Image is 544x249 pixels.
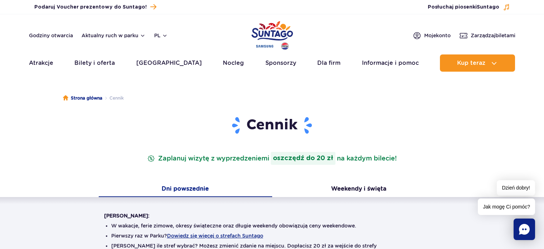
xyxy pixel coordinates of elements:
button: Dowiedz się więcej o strefach Suntago [167,233,263,239]
a: Podaruj Voucher prezentowy do Suntago! [34,2,156,12]
h1: Cennik [104,116,440,135]
a: Mojekonto [413,31,451,40]
span: Posłuchaj piosenki [428,4,499,11]
span: Zarządzaj biletami [471,32,515,39]
a: Nocleg [223,54,244,72]
span: Moje konto [424,32,451,39]
a: Park of Poland [251,18,293,51]
a: [GEOGRAPHIC_DATA] [136,54,202,72]
span: Podaruj Voucher prezentowy do Suntago! [34,4,147,11]
a: Informacje i pomoc [362,54,419,72]
div: Chat [514,219,535,240]
a: Zarządzajbiletami [459,31,515,40]
span: Suntago [477,5,499,10]
strong: oszczędź do 20 zł [271,152,335,165]
button: Kup teraz [440,54,515,72]
a: Bilety i oferta [74,54,115,72]
a: Dla firm [317,54,340,72]
span: Kup teraz [457,60,485,66]
button: Aktualny ruch w parku [82,33,146,38]
p: Zaplanuj wizytę z wyprzedzeniem na każdym bilecie! [146,152,398,165]
a: Godziny otwarcia [29,32,73,39]
button: Weekendy i święta [272,182,446,197]
a: Strona główna [63,95,102,102]
button: Dni powszednie [99,182,272,197]
li: W wakacje, ferie zimowe, okresy świąteczne oraz długie weekendy obowiązują ceny weekendowe. [111,222,433,229]
button: Posłuchaj piosenkiSuntago [428,4,510,11]
li: Pierwszy raz w Parku? [111,232,433,239]
li: Cennik [102,95,124,102]
strong: [PERSON_NAME]: [104,213,150,219]
a: Atrakcje [29,54,53,72]
button: pl [154,32,168,39]
a: Sponsorzy [265,54,296,72]
span: Jak mogę Ci pomóc? [478,198,535,215]
span: Dzień dobry! [497,180,535,196]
